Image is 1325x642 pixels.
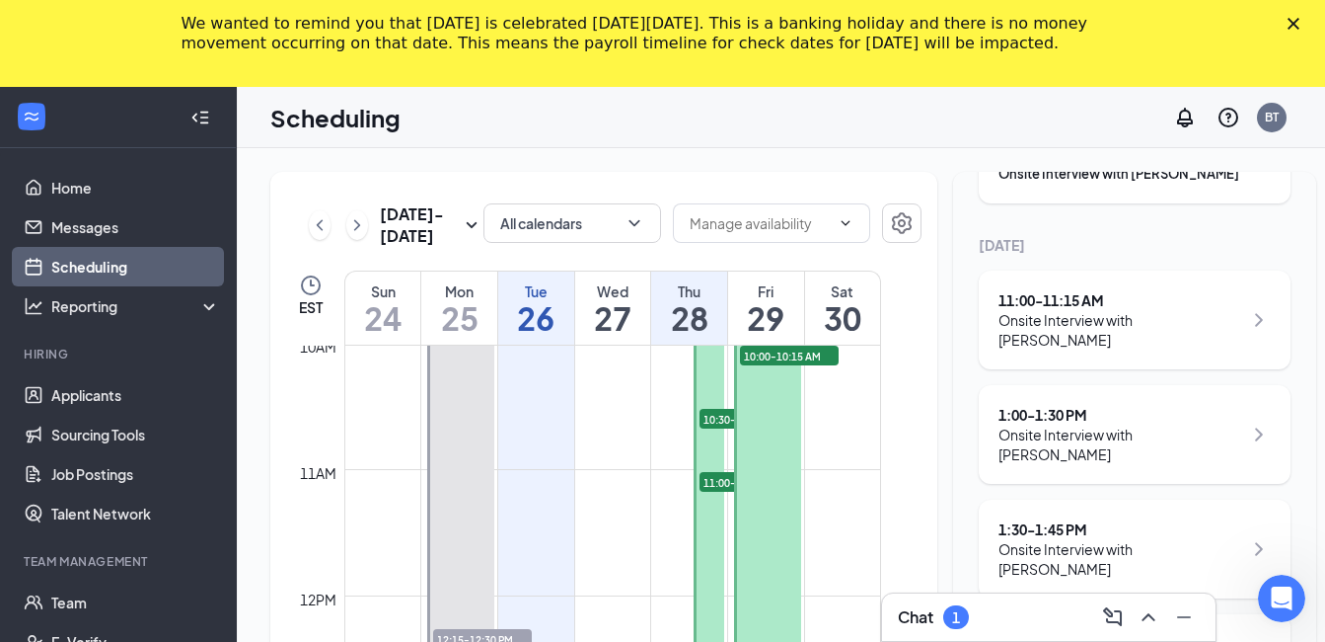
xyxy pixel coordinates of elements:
button: Minimize [1168,602,1200,633]
a: Settings [882,203,921,247]
button: All calendarsChevronDown [483,203,661,243]
a: August 25, 2025 [421,272,497,345]
a: Job Postings [51,454,220,494]
div: 1 [952,609,960,626]
svg: ChevronDown [838,215,853,231]
div: Sat [805,281,880,301]
svg: ChevronLeft [310,213,330,237]
div: Thu [651,281,727,301]
svg: WorkstreamLogo [22,107,41,126]
svg: ChevronRight [1247,537,1271,561]
span: 11:00-11:15 AM [699,472,798,492]
button: ChevronLeft [309,210,331,240]
button: ChevronRight [346,210,368,240]
h3: [DATE] - [DATE] [380,203,460,247]
h1: 26 [498,301,574,335]
svg: ComposeMessage [1101,605,1125,629]
svg: Settings [890,211,914,235]
div: 11:00 - 11:15 AM [998,290,1242,310]
div: Hiring [24,346,216,362]
div: Team Management [24,553,216,570]
a: August 30, 2025 [805,272,880,345]
svg: Analysis [24,296,43,316]
div: Tue [498,281,574,301]
div: Onsite Interview with [PERSON_NAME] [998,164,1271,184]
div: Fri [728,281,804,301]
svg: ChevronUp [1137,605,1160,629]
svg: Collapse [190,108,210,127]
div: Onsite Interview with [PERSON_NAME] [998,310,1242,350]
a: Home [51,168,220,207]
div: Wed [575,281,651,301]
button: Settings [882,203,921,243]
svg: ChevronRight [1247,423,1271,446]
div: 1:30 - 1:45 PM [998,520,1242,539]
input: Manage availability [690,212,830,234]
span: 10:00-10:15 AM [740,346,839,365]
a: August 28, 2025 [651,272,727,345]
div: Onsite Interview with [PERSON_NAME] [998,539,1242,579]
h1: 28 [651,301,727,335]
div: 12pm [296,589,340,610]
iframe: Intercom live chat [1258,575,1305,622]
div: 1:00 - 1:30 PM [998,405,1242,425]
svg: ChevronRight [347,213,367,237]
svg: SmallChevronDown [460,213,483,237]
h1: 30 [805,301,880,335]
a: Scheduling [51,247,220,286]
a: August 27, 2025 [575,272,651,345]
a: August 29, 2025 [728,272,804,345]
a: Team [51,583,220,622]
h3: Chat [898,606,933,628]
a: August 24, 2025 [345,272,420,345]
svg: QuestionInfo [1216,106,1240,129]
div: Reporting [51,296,221,316]
span: EST [299,297,323,317]
a: Talent Network [51,494,220,533]
a: Messages [51,207,220,247]
a: Applicants [51,375,220,415]
div: Mon [421,281,497,301]
div: Sun [345,281,420,301]
h1: Scheduling [270,101,401,134]
h1: 24 [345,301,420,335]
div: 10am [296,336,340,358]
h1: 25 [421,301,497,335]
div: Onsite Interview with [PERSON_NAME] [998,425,1242,464]
svg: Clock [299,274,323,297]
a: August 26, 2025 [498,272,574,345]
div: We wanted to remind you that [DATE] is celebrated [DATE][DATE]. This is a banking holiday and the... [182,14,1113,53]
div: 11am [296,462,340,484]
span: 10:30-10:45 AM [699,409,798,429]
h1: 29 [728,301,804,335]
svg: Notifications [1173,106,1197,129]
button: ChevronUp [1133,602,1164,633]
svg: Minimize [1172,605,1196,629]
div: [DATE] [979,235,1290,255]
div: Close [1288,18,1307,30]
div: BT [1265,109,1279,125]
button: ComposeMessage [1097,602,1129,633]
a: Sourcing Tools [51,415,220,454]
h1: 27 [575,301,651,335]
svg: ChevronRight [1247,308,1271,332]
svg: ChevronDown [625,213,644,233]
